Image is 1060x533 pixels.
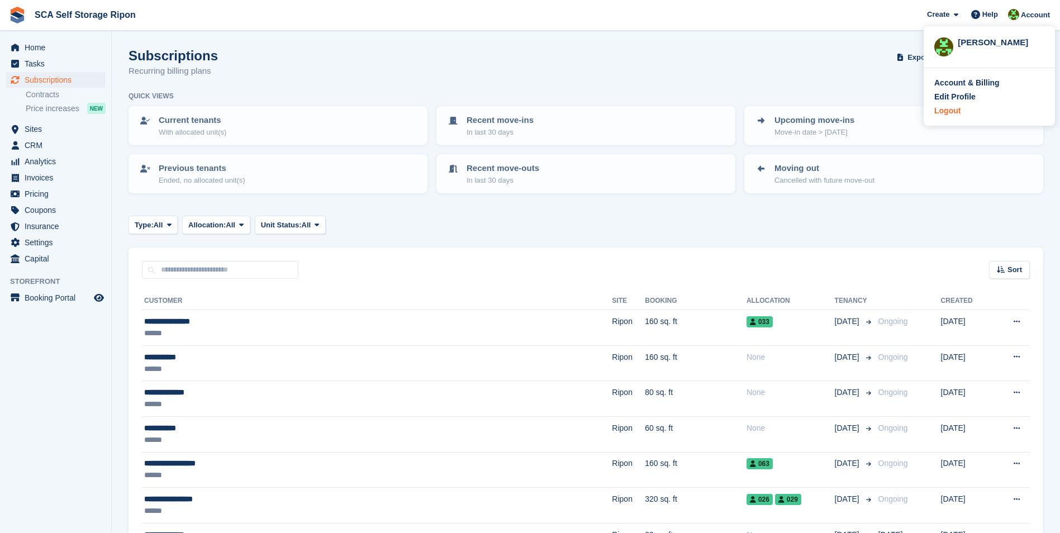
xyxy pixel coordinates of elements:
div: Account & Billing [934,77,1000,89]
h6: Quick views [129,91,174,101]
a: menu [6,186,106,202]
span: Subscriptions [25,72,92,88]
a: Recent move-outs In last 30 days [438,155,734,192]
a: Account & Billing [934,77,1044,89]
th: Booking [645,292,747,310]
td: Ripon [612,488,645,524]
p: Previous tenants [159,162,245,175]
img: Kelly Neesham [934,37,953,56]
a: Preview store [92,291,106,304]
p: Recent move-outs [467,162,539,175]
a: menu [6,56,106,72]
div: NEW [87,103,106,114]
td: [DATE] [941,381,992,417]
a: menu [6,121,106,137]
p: Recurring billing plans [129,65,218,78]
span: [DATE] [835,493,862,505]
a: menu [6,202,106,218]
button: Type: All [129,216,178,234]
td: Ripon [612,310,645,346]
button: Export [895,48,944,66]
p: With allocated unit(s) [159,127,226,138]
span: Pricing [25,186,92,202]
a: Logout [934,105,1044,117]
span: All [154,220,163,231]
span: Price increases [26,103,79,114]
p: Moving out [774,162,874,175]
span: Allocation: [188,220,226,231]
p: In last 30 days [467,175,539,186]
span: [DATE] [835,422,862,434]
td: Ripon [612,416,645,452]
a: menu [6,235,106,250]
th: Created [941,292,992,310]
span: Type: [135,220,154,231]
td: Ripon [612,452,645,488]
a: menu [6,154,106,169]
span: Settings [25,235,92,250]
span: 063 [747,458,773,469]
a: menu [6,251,106,266]
span: Ongoing [878,317,908,326]
span: Help [982,9,998,20]
span: Ongoing [878,459,908,468]
a: Edit Profile [934,91,1044,103]
span: Ongoing [878,388,908,397]
th: Allocation [747,292,835,310]
button: Unit Status: All [255,216,326,234]
a: menu [6,40,106,55]
p: Current tenants [159,114,226,127]
span: Sites [25,121,92,137]
th: Tenancy [835,292,874,310]
span: All [226,220,235,231]
a: menu [6,218,106,234]
td: 320 sq. ft [645,488,747,524]
span: Ongoing [878,353,908,361]
td: 80 sq. ft [645,381,747,417]
span: Tasks [25,56,92,72]
p: Move-in date > [DATE] [774,127,854,138]
p: Upcoming move-ins [774,114,854,127]
span: 029 [775,494,801,505]
span: [DATE] [835,351,862,363]
span: Analytics [25,154,92,169]
a: menu [6,72,106,88]
a: Contracts [26,89,106,100]
span: Capital [25,251,92,266]
div: None [747,422,835,434]
span: [DATE] [835,316,862,327]
td: 160 sq. ft [645,345,747,381]
td: 60 sq. ft [645,416,747,452]
a: menu [6,290,106,306]
h1: Subscriptions [129,48,218,63]
span: Storefront [10,276,111,287]
a: Previous tenants Ended, no allocated unit(s) [130,155,426,192]
a: menu [6,170,106,185]
span: Account [1021,9,1050,21]
a: SCA Self Storage Ripon [30,6,140,24]
p: Ended, no allocated unit(s) [159,175,245,186]
span: Home [25,40,92,55]
span: Booking Portal [25,290,92,306]
div: Logout [934,105,961,117]
p: In last 30 days [467,127,534,138]
p: Recent move-ins [467,114,534,127]
div: None [747,351,835,363]
td: 160 sq. ft [645,310,747,346]
td: [DATE] [941,310,992,346]
td: [DATE] [941,345,992,381]
td: [DATE] [941,452,992,488]
img: Kelly Neesham [1008,9,1019,20]
span: Sort [1007,264,1022,275]
span: [DATE] [835,458,862,469]
button: Allocation: All [182,216,250,234]
td: [DATE] [941,416,992,452]
a: Recent move-ins In last 30 days [438,107,734,144]
a: Upcoming move-ins Move-in date > [DATE] [745,107,1042,144]
span: Create [927,9,949,20]
span: 026 [747,494,773,505]
span: Invoices [25,170,92,185]
span: CRM [25,137,92,153]
div: None [747,387,835,398]
th: Site [612,292,645,310]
